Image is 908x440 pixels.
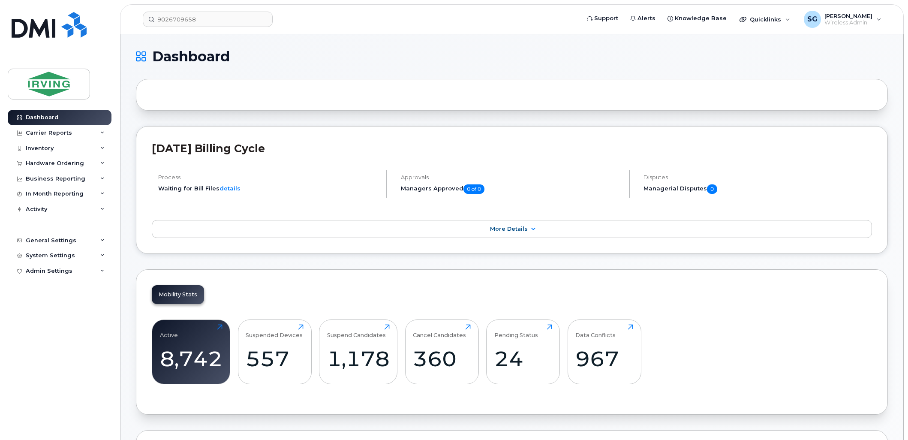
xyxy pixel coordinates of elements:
[158,184,379,193] li: Waiting for Bill Files
[160,324,222,379] a: Active8,742
[494,346,552,371] div: 24
[327,324,390,379] a: Suspend Candidates1,178
[490,226,528,232] span: More Details
[494,324,552,379] a: Pending Status24
[401,174,622,181] h4: Approvals
[327,346,390,371] div: 1,178
[327,324,386,338] div: Suspend Candidates
[158,174,379,181] h4: Process
[413,324,471,379] a: Cancel Candidates360
[160,346,222,371] div: 8,742
[160,324,178,338] div: Active
[246,324,303,338] div: Suspended Devices
[413,324,466,338] div: Cancel Candidates
[643,174,872,181] h4: Disputes
[152,142,872,155] h2: [DATE] Billing Cycle
[246,324,304,379] a: Suspended Devices557
[463,184,484,194] span: 0 of 0
[575,324,616,338] div: Data Conflicts
[575,324,633,379] a: Data Conflicts967
[707,184,717,194] span: 0
[219,185,241,192] a: details
[575,346,633,371] div: 967
[246,346,304,371] div: 557
[643,184,872,194] h5: Managerial Disputes
[413,346,471,371] div: 360
[401,184,622,194] h5: Managers Approved
[494,324,538,338] div: Pending Status
[152,50,230,63] span: Dashboard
